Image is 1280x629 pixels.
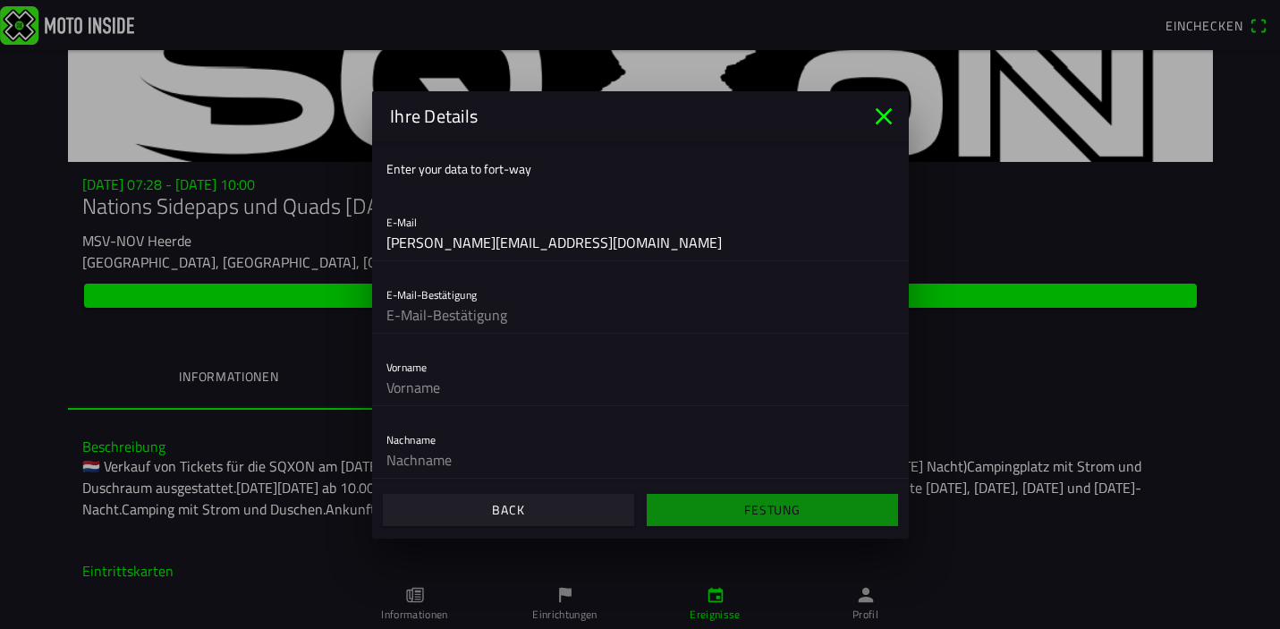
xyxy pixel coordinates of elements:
[372,103,869,130] ion-title: Ihre Details
[386,297,894,333] input: E-Mail-Bestätigung
[869,102,898,131] ion-icon: schließen
[386,370,894,405] input: Vorname
[383,494,634,526] ion-button: BACK
[386,225,894,260] input: E-Mail
[386,159,531,178] ion-label: Enter your data to fort-way
[386,442,894,478] input: Nachname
